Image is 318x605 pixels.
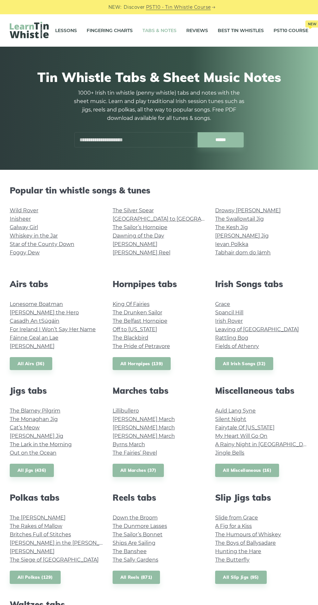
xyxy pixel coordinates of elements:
[215,416,246,422] a: Silent Night
[215,441,314,448] a: A Rainy Night in [GEOGRAPHIC_DATA]
[10,279,103,289] h2: Airs tabs
[113,318,167,324] a: The Belfast Hornpipe
[113,441,145,448] a: Byrns March
[215,548,261,554] a: Hunting the Hare
[215,301,230,307] a: Grace
[113,557,158,563] a: The Sally Gardens
[215,241,248,247] a: Ievan Polkka
[10,250,40,256] a: Foggy Dew
[215,515,258,521] a: Slide from Grace
[215,523,252,529] a: A Fig for a Kiss
[113,301,150,307] a: King Of Fairies
[10,523,62,529] a: The Rakes of Mallow
[10,571,61,584] a: All Polkas (129)
[10,335,58,341] a: Fáinne Geal an Lae
[113,416,175,422] a: [PERSON_NAME] March
[113,571,160,584] a: All Reels (871)
[215,279,308,289] h2: Irish Songs tabs
[113,493,206,503] h2: Reels tabs
[10,207,38,214] a: Wild Rover
[113,386,206,396] h2: Marches tabs
[10,386,103,396] h2: Jigs tabs
[10,425,40,431] a: Cat’s Meow
[113,464,164,477] a: All Marches (37)
[113,343,170,349] a: The Pride of Petravore
[215,343,259,349] a: Fields of Athenry
[274,22,308,39] a: PST10 CourseNew
[10,185,308,195] h2: Popular tin whistle songs & tunes
[10,224,38,230] a: Galway Girl
[10,309,79,316] a: [PERSON_NAME] the Hero
[215,318,243,324] a: Irish Rover
[215,233,269,239] a: [PERSON_NAME] Jig
[215,557,250,563] a: The Butterfly
[55,22,77,39] a: Lessons
[215,386,308,396] h2: Miscellaneous tabs
[10,416,58,422] a: The Monaghan Jig
[13,69,305,85] h1: Tin Whistle Tabs & Sheet Music Notes
[113,408,139,414] a: Lillibullero
[10,450,56,456] a: Out on the Ocean
[113,425,175,431] a: [PERSON_NAME] March
[10,540,117,546] a: [PERSON_NAME] in the [PERSON_NAME]
[113,450,157,456] a: The Fairies’ Revel
[10,233,58,239] a: Whiskey in the Jar
[215,531,281,538] a: The Humours of Whiskey
[113,216,232,222] a: [GEOGRAPHIC_DATA] to [GEOGRAPHIC_DATA]
[113,515,158,521] a: Down the Broom
[10,548,55,554] a: [PERSON_NAME]
[10,464,54,477] a: All Jigs (436)
[215,450,244,456] a: Jingle Bells
[113,241,157,247] a: [PERSON_NAME]
[215,216,264,222] a: The Swallowtail Jig
[10,531,71,538] a: Britches Full of Stitches
[113,233,164,239] a: Dawning of the Day
[10,493,103,503] h2: Polkas tabs
[142,22,177,39] a: Tabs & Notes
[10,22,49,38] img: LearnTinWhistle.com
[113,357,171,370] a: All Hornpipes (139)
[10,557,99,563] a: The Siege of [GEOGRAPHIC_DATA]
[215,571,266,584] a: All Slip Jigs (95)
[215,224,248,230] a: The Kesh Jig
[215,207,281,214] a: Drowsy [PERSON_NAME]
[113,523,167,529] a: The Dunmore Lasses
[113,207,154,214] a: The Silver Spear
[10,433,63,439] a: [PERSON_NAME] Jig
[113,531,163,538] a: The Sailor’s Bonnet
[87,22,133,39] a: Fingering Charts
[10,326,96,332] a: For Ireland I Won’t Say Her Name
[10,343,55,349] a: [PERSON_NAME]
[10,357,52,370] a: All Airs (36)
[113,433,175,439] a: [PERSON_NAME] March
[10,515,66,521] a: The [PERSON_NAME]
[113,309,162,316] a: The Drunken Sailor
[71,89,247,122] p: 1000+ Irish tin whistle (penny whistle) tabs and notes with the sheet music. Learn and play tradi...
[215,433,267,439] a: My Heart Will Go On
[215,540,276,546] a: The Boys of Ballysadare
[113,224,167,230] a: The Sailor’s Hornpipe
[113,335,148,341] a: The Blackbird
[215,335,248,341] a: Rattling Bog
[218,22,264,39] a: Best Tin Whistles
[215,250,271,256] a: Tabhair dom do lámh
[186,22,208,39] a: Reviews
[113,540,155,546] a: Ships Are Sailing
[10,408,60,414] a: The Blarney Pilgrim
[10,441,72,448] a: The Lark in the Morning
[113,548,147,554] a: The Banshee
[215,408,256,414] a: Auld Lang Syne
[113,250,170,256] a: [PERSON_NAME] Reel
[113,326,157,332] a: Off to [US_STATE]
[113,279,206,289] h2: Hornpipes tabs
[10,241,74,247] a: Star of the County Down
[215,464,279,477] a: All Miscellaneous (16)
[215,425,275,431] a: Fairytale Of [US_STATE]
[215,493,308,503] h2: Slip Jigs tabs
[215,326,299,332] a: Leaving of [GEOGRAPHIC_DATA]
[10,216,31,222] a: Inisheer
[215,357,273,370] a: All Irish Songs (32)
[10,318,59,324] a: Casadh An tSúgáin
[10,301,63,307] a: Lonesome Boatman
[215,309,243,316] a: Spancil Hill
